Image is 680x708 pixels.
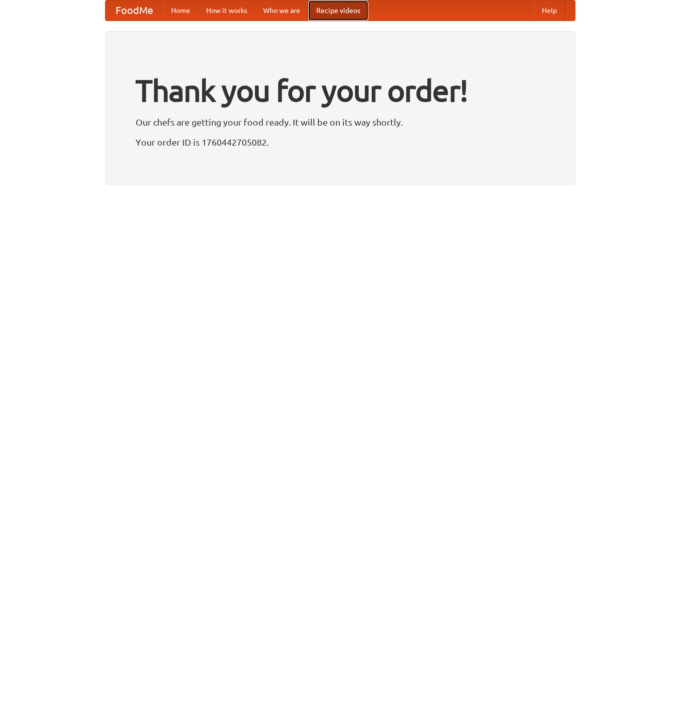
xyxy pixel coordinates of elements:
[308,1,368,21] a: Recipe videos
[106,1,163,21] a: FoodMe
[163,1,198,21] a: Home
[255,1,308,21] a: Who we are
[136,115,545,130] p: Our chefs are getting your food ready. It will be on its way shortly.
[534,1,565,21] a: Help
[198,1,255,21] a: How it works
[136,67,545,115] h1: Thank you for your order!
[136,135,545,150] p: Your order ID is 1760442705082.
